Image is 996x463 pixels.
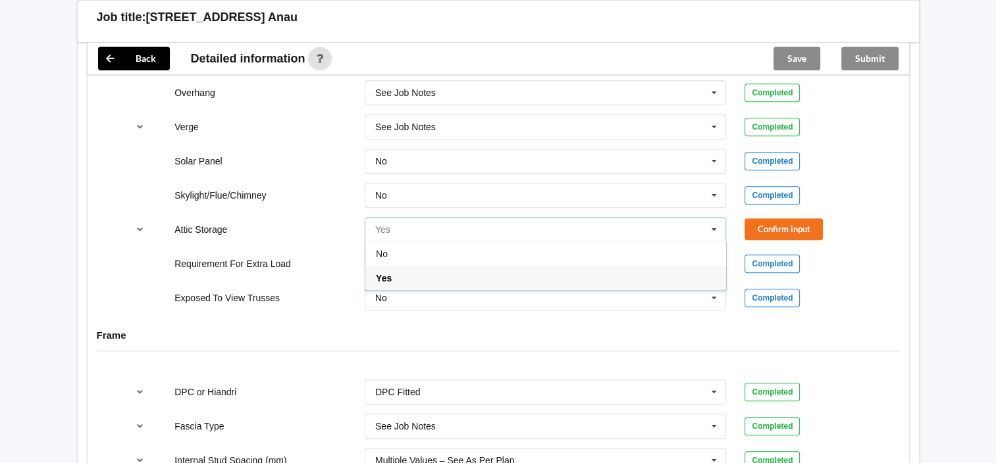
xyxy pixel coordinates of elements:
[146,10,298,25] h3: [STREET_ADDRESS] Anau
[745,186,800,205] div: Completed
[174,293,280,303] label: Exposed To View Trusses
[745,218,823,240] button: Confirm input
[745,289,800,307] div: Completed
[127,218,153,241] button: reference-toggle
[174,387,236,397] label: DPC or Hiandri
[376,273,392,283] span: Yes
[97,10,146,25] h3: Job title:
[375,293,387,303] div: No
[375,157,387,166] div: No
[97,329,900,341] h4: Frame
[745,84,800,102] div: Completed
[376,249,388,259] span: No
[375,422,436,431] div: See Job Notes
[127,115,153,139] button: reference-toggle
[174,421,224,431] label: Fascia Type
[745,417,800,435] div: Completed
[745,383,800,401] div: Completed
[174,156,222,166] label: Solar Panel
[745,118,800,136] div: Completed
[375,191,387,200] div: No
[745,152,800,170] div: Completed
[174,224,227,235] label: Attic Storage
[375,387,420,397] div: DPC Fitted
[375,88,436,97] div: See Job Notes
[174,258,291,269] label: Requirement For Extra Load
[375,122,436,132] div: See Job Notes
[745,255,800,273] div: Completed
[174,87,215,98] label: Overhang
[191,53,305,64] span: Detailed information
[174,190,266,201] label: Skylight/Flue/Chimney
[98,47,170,70] button: Back
[127,414,153,438] button: reference-toggle
[127,380,153,404] button: reference-toggle
[174,122,199,132] label: Verge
